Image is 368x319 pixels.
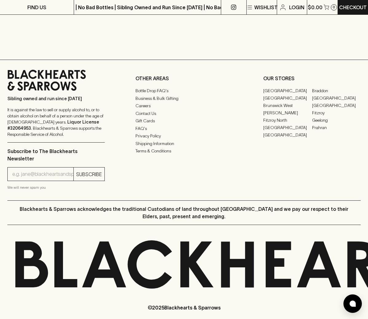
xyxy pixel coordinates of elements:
[333,6,335,9] p: 0
[263,75,361,82] p: OUR STORES
[263,109,312,116] a: [PERSON_NAME]
[289,4,304,11] p: Login
[12,169,73,179] input: e.g. jane@blackheartsandsparrows.com.au
[312,109,361,116] a: Fitzroy
[135,132,233,140] a: Privacy Policy
[263,102,312,109] a: Brunswick West
[74,167,104,181] button: SUBSCRIBE
[135,95,233,102] a: Business & Bulk Gifting
[308,4,323,11] p: $0.00
[263,116,312,124] a: Fitzroy North
[135,110,233,117] a: Contact Us
[7,184,105,191] p: We will never spam you
[27,4,46,11] p: FIND US
[263,124,312,131] a: [GEOGRAPHIC_DATA]
[135,125,233,132] a: FAQ's
[7,148,105,162] p: Subscribe to The Blackhearts Newsletter
[312,94,361,102] a: [GEOGRAPHIC_DATA]
[135,102,233,109] a: Careers
[312,124,361,131] a: Prahran
[135,147,233,155] a: Terms & Conditions
[135,87,233,94] a: Bottle Drop FAQ's
[135,117,233,124] a: Gift Cards
[135,75,233,82] p: OTHER AREAS
[312,87,361,94] a: Braddon
[7,107,105,137] p: It is against the law to sell or supply alcohol to, or to obtain alcohol on behalf of a person un...
[7,120,99,131] strong: Liquor License #32064953
[135,140,233,147] a: Shipping Information
[263,87,312,94] a: [GEOGRAPHIC_DATA]
[339,4,367,11] p: Checkout
[350,301,356,307] img: bubble-icon
[263,131,312,139] a: [GEOGRAPHIC_DATA]
[254,4,278,11] p: Wishlist
[312,102,361,109] a: [GEOGRAPHIC_DATA]
[263,94,312,102] a: [GEOGRAPHIC_DATA]
[12,205,356,220] p: Blackhearts & Sparrows acknowledges the traditional Custodians of land throughout [GEOGRAPHIC_DAT...
[7,96,105,102] p: Sibling owned and run since [DATE]
[76,171,102,178] p: SUBSCRIBE
[312,116,361,124] a: Geelong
